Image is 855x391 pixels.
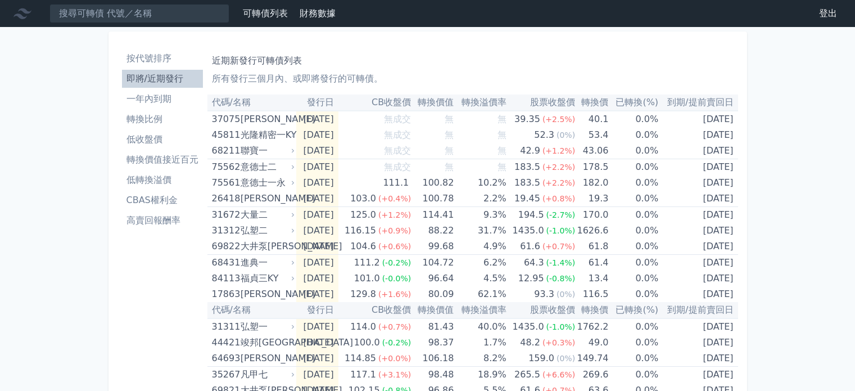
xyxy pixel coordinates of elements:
[212,335,238,350] div: 44421
[122,70,203,88] a: 即將/近期發行
[122,153,203,167] li: 轉換價值接近百元
[454,255,506,271] td: 6.2%
[522,255,546,271] div: 64.3
[348,367,378,383] div: 117.1
[497,114,506,124] span: 無
[658,175,738,191] td: [DATE]
[352,335,382,350] div: 100.0
[454,223,506,239] td: 31.7%
[510,223,546,239] div: 1435.0
[658,367,738,383] td: [DATE]
[454,367,506,383] td: 18.9%
[241,239,292,254] div: 大井泵[PERSON_NAME]
[512,159,542,175] div: 183.5
[241,111,292,127] div: [PERSON_NAME]
[546,274,576,283] span: (-0.8%)
[241,143,292,159] div: 聯寶一
[122,151,203,169] a: 轉換價值接近百元
[658,159,738,176] td: [DATE]
[608,127,658,143] td: 0.0%
[810,5,846,23] a: 登出
[542,115,575,124] span: (+2.5%)
[384,161,411,172] span: 無成交
[338,302,411,318] th: CB收盤價
[378,194,411,203] span: (+0.4%)
[658,271,738,286] td: [DATE]
[542,242,575,251] span: (+0.7%)
[658,318,738,335] td: [DATE]
[608,350,658,367] td: 0.0%
[296,367,338,383] td: [DATE]
[241,255,292,271] div: 進典一
[296,223,338,239] td: [DATE]
[608,286,658,302] td: 0.0%
[212,207,238,223] div: 31672
[411,175,454,191] td: 100.82
[454,191,506,207] td: 2.2%
[512,367,542,383] div: 265.5
[212,271,238,286] div: 84113
[445,114,454,124] span: 無
[575,111,608,127] td: 40.1
[411,95,454,111] th: 轉換價值
[445,129,454,140] span: 無
[512,191,542,206] div: 19.45
[212,255,238,271] div: 68431
[212,159,238,175] div: 75562
[506,302,575,318] th: 股票收盤價
[378,370,411,379] span: (+3.1%)
[575,255,608,271] td: 61.4
[575,302,608,318] th: 轉換價
[348,191,378,206] div: 103.0
[296,302,338,318] th: 發行日
[378,290,411,299] span: (+1.6%)
[575,127,608,143] td: 53.4
[497,161,506,172] span: 無
[378,210,411,219] span: (+1.2%)
[243,8,288,19] a: 可轉債列表
[212,72,734,86] p: 所有發行三個月內、或即將發行的可轉債。
[384,129,411,140] span: 無成交
[542,370,575,379] span: (+6.6%)
[658,255,738,271] td: [DATE]
[411,318,454,335] td: 81.43
[454,335,506,350] td: 1.7%
[241,271,292,286] div: 福貞三KY
[575,159,608,176] td: 178.5
[212,286,238,302] div: 17863
[122,90,203,108] a: 一年內到期
[296,255,338,271] td: [DATE]
[296,350,338,367] td: [DATE]
[122,212,203,230] a: 高賣回報酬率
[212,350,238,366] div: 64693
[454,239,506,255] td: 4.9%
[658,127,738,143] td: [DATE]
[575,367,608,383] td: 269.6
[348,319,378,335] div: 114.0
[532,127,557,143] div: 52.3
[658,239,738,255] td: [DATE]
[557,131,575,140] span: (0%)
[378,354,411,363] span: (+0.0%)
[382,274,411,283] span: (-0.0%)
[608,175,658,191] td: 0.0%
[411,191,454,207] td: 100.78
[658,111,738,127] td: [DATE]
[241,350,292,366] div: [PERSON_NAME]
[575,239,608,255] td: 61.8
[454,95,506,111] th: 轉換溢價率
[575,286,608,302] td: 116.5
[212,54,734,68] h1: 近期新發行可轉債列表
[348,207,378,223] div: 125.0
[411,207,454,223] td: 114.41
[608,271,658,286] td: 0.0%
[608,191,658,207] td: 0.0%
[241,223,292,239] div: 弘塑二
[241,367,292,383] div: 凡甲七
[497,129,506,140] span: 無
[497,145,506,156] span: 無
[296,111,338,127] td: [DATE]
[378,226,411,235] span: (+0.9%)
[608,302,658,318] th: 已轉換(%)
[542,194,575,203] span: (+0.8%)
